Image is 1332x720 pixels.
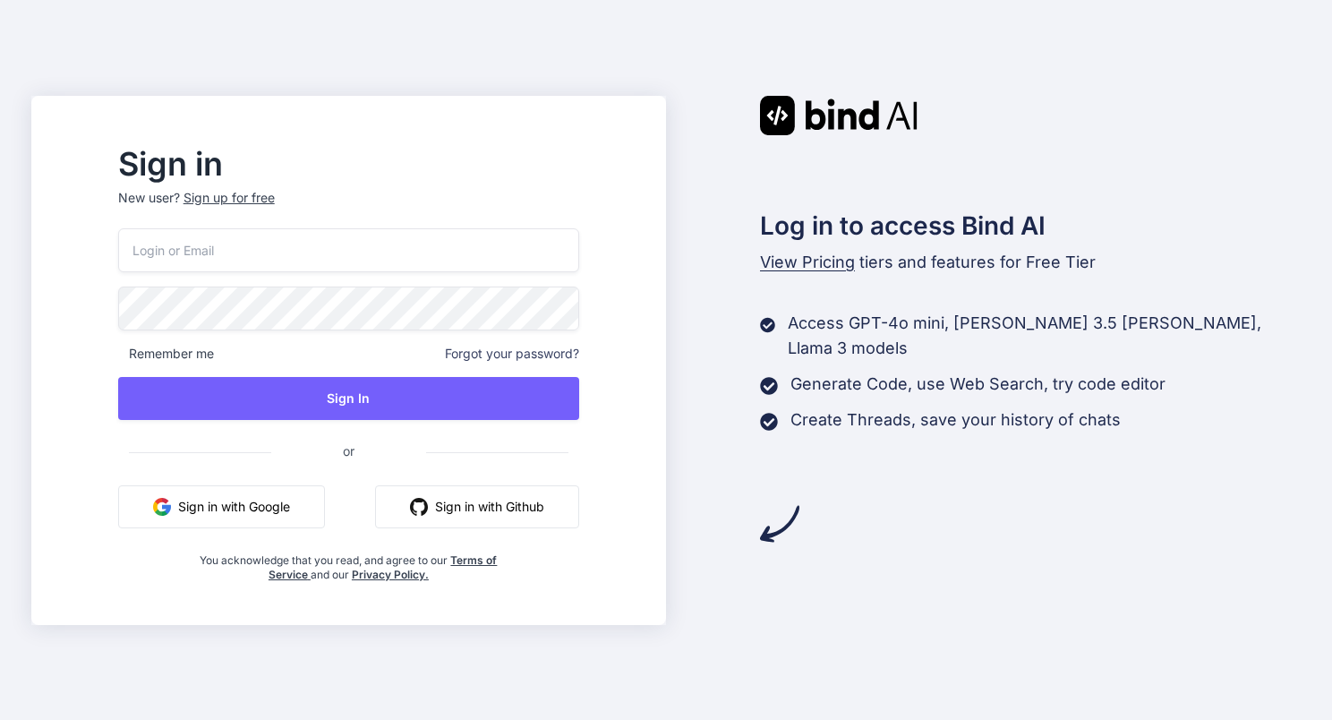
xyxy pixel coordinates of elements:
p: tiers and features for Free Tier [760,250,1301,275]
img: github [410,498,428,516]
button: Sign in with Google [118,485,325,528]
p: Access GPT-4o mini, [PERSON_NAME] 3.5 [PERSON_NAME], Llama 3 models [788,311,1301,361]
a: Privacy Policy. [352,568,429,581]
img: google [153,498,171,516]
h2: Sign in [118,150,579,178]
a: Terms of Service [269,553,498,581]
img: arrow [760,504,799,544]
button: Sign In [118,377,579,420]
div: You acknowledge that you read, and agree to our and our [195,543,503,582]
span: or [271,429,426,473]
p: New user? [118,189,579,228]
button: Sign in with Github [375,485,579,528]
img: Bind AI logo [760,96,918,135]
div: Sign up for free [184,189,275,207]
p: Create Threads, save your history of chats [790,407,1121,433]
h2: Log in to access Bind AI [760,207,1301,244]
span: Forgot your password? [445,345,579,363]
p: Generate Code, use Web Search, try code editor [790,372,1165,397]
span: Remember me [118,345,214,363]
span: View Pricing [760,253,855,271]
input: Login or Email [118,228,579,272]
